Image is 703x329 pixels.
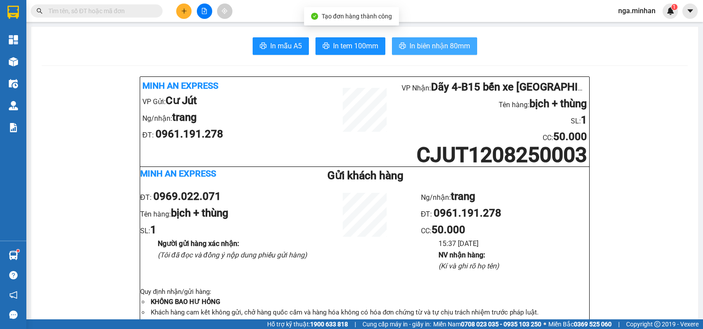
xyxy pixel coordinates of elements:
[362,319,431,329] span: Cung cấp máy in - giấy in:
[392,37,477,55] button: printerIn biên nhận 80mm
[57,39,146,50] div: A CHÍNH
[48,6,152,16] input: Tìm tên, số ĐT hoặc mã đơn
[9,271,18,279] span: question-circle
[142,109,328,126] li: Ng/nhận:
[36,8,43,14] span: search
[402,112,587,129] li: SL:
[181,8,187,14] span: plus
[682,4,698,19] button: caret-down
[140,168,216,179] b: Minh An Express
[402,145,587,164] h1: CJUT1208250003
[529,98,587,110] b: bịch + thùng
[310,321,348,328] strong: 1900 633 818
[166,94,197,107] b: Cư Jút
[438,238,589,249] li: 15:37 [DATE]
[140,188,308,205] li: ĐT:
[57,7,146,39] div: Dãy 4-B15 bến xe [GEOGRAPHIC_DATA]
[9,123,18,132] img: solution-icon
[451,190,475,202] b: trang
[431,81,620,93] b: Dãy 4-B15 bến xe [GEOGRAPHIC_DATA]
[421,188,589,271] ul: CC
[217,4,232,19] button: aim
[221,8,228,14] span: aim
[9,79,18,88] img: warehouse-icon
[551,134,587,142] span: :
[323,42,330,51] span: printer
[156,128,223,140] b: 0961.191.278
[438,251,485,259] b: NV nhận hàng :
[150,224,156,236] b: 1
[9,57,18,66] img: warehouse-icon
[149,318,589,329] li: Hàng gửi quá 07 ngày không đến nhận thì công ty không chịu trách nhiệm khi thất lạc.
[149,307,589,318] li: Khách hàng cam kết không gửi, chở hàng quốc cấm và hàng hóa không có hóa đơn chứng từ và tự chịu ...
[140,205,308,222] li: Tên hàng:
[260,42,267,51] span: printer
[402,79,587,96] li: VP Nhận:
[399,42,406,51] span: printer
[322,13,392,20] span: Tạo đơn hàng thành công
[611,5,663,16] span: nga.minhan
[201,8,207,14] span: file-add
[9,291,18,299] span: notification
[402,129,587,145] li: CC
[140,222,308,239] li: SL:
[421,205,589,222] li: ĐT:
[176,4,192,19] button: plus
[267,319,348,329] span: Hỗ trợ kỹ thuật:
[421,188,589,205] li: Ng/nhận:
[7,6,19,19] img: logo-vxr
[158,251,307,259] i: (Tôi đã đọc và đồng ý nộp dung phiếu gửi hàng)
[667,7,674,15] img: icon-new-feature
[355,319,356,329] span: |
[172,111,197,123] b: trang
[574,321,612,328] strong: 0369 525 060
[9,251,18,260] img: warehouse-icon
[142,126,328,143] li: ĐT:
[270,40,302,51] span: In mẫu A5
[433,319,541,329] span: Miền Nam
[671,4,678,10] sup: 1
[544,322,546,326] span: ⚪️
[17,249,19,252] sup: 1
[430,227,465,235] span: :
[438,262,499,270] i: (Kí và ghi rõ họ tên)
[7,7,51,18] div: Cư Jút
[171,207,228,219] b: bịch + thùng
[618,319,620,329] span: |
[142,93,328,109] li: VP Gửi:
[197,4,212,19] button: file-add
[673,4,676,10] span: 1
[327,169,403,182] b: Gửi khách hàng
[548,319,612,329] span: Miền Bắc
[409,40,470,51] span: In biên nhận 80mm
[7,8,21,18] span: Gửi:
[654,321,660,327] span: copyright
[434,207,501,219] b: 0961.191.278
[553,130,587,143] b: 50.000
[461,321,541,328] strong: 0708 023 035 - 0935 103 250
[431,224,465,236] b: 50.000
[9,101,18,110] img: warehouse-icon
[581,114,587,126] b: 1
[253,37,309,55] button: printerIn mẫu A5
[142,80,218,91] b: Minh An Express
[9,35,18,44] img: dashboard-icon
[311,13,318,20] span: check-circle
[9,311,18,319] span: message
[158,239,239,248] b: Người gửi hàng xác nhận :
[315,37,385,55] button: printerIn tem 100mm
[686,7,694,15] span: caret-down
[57,50,146,62] div: 0968498643
[153,190,221,202] b: 0969.022.071
[57,8,78,18] span: Nhận:
[402,96,587,112] li: Tên hàng:
[333,40,378,51] span: In tem 100mm
[151,298,220,306] strong: KHÔNG BAO HƯ HỎNG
